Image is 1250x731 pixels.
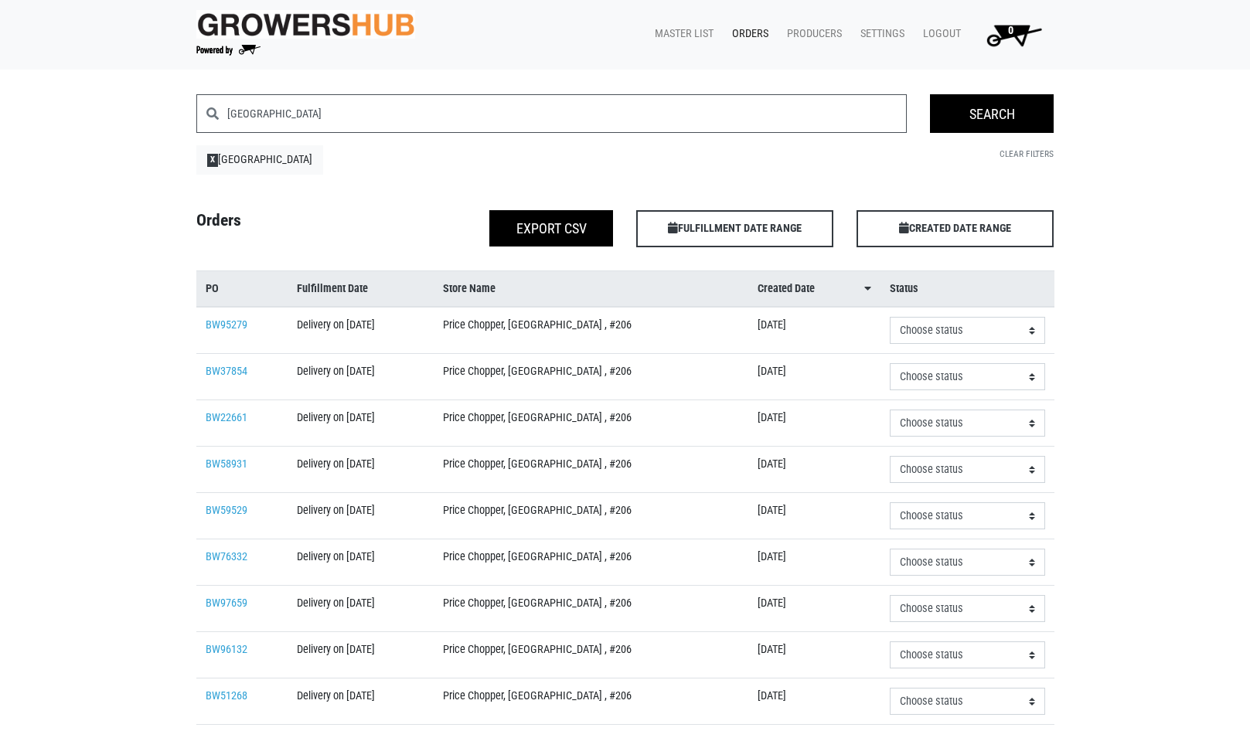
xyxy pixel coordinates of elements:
a: Orders [720,19,775,49]
button: Export CSV [489,210,613,246]
td: [DATE] [748,447,880,493]
td: Delivery on [DATE] [288,632,434,678]
a: Created Date [758,280,871,297]
span: 0 [1008,24,1013,37]
a: BW51268 [206,689,247,702]
a: BW58931 [206,457,247,471]
a: BW96132 [206,643,247,656]
a: Settings [848,19,911,49]
a: Fulfillment Date [297,280,425,297]
a: PO [206,280,278,297]
span: PO [206,280,219,297]
td: Price Chopper, [GEOGRAPHIC_DATA] , #206 [434,354,748,400]
a: BW22661 [206,411,247,424]
a: Clear Filters [1000,148,1054,159]
td: Price Chopper, [GEOGRAPHIC_DATA] , #206 [434,447,748,493]
span: Status [890,280,918,297]
h4: Orders [185,210,405,241]
td: Delivery on [DATE] [288,354,434,400]
a: BW97659 [206,597,247,610]
a: BW95279 [206,318,247,331]
td: [DATE] [748,632,880,678]
img: original-fc7597fdc6adbb9d0e2ae620e786d1a2.jpg [196,10,416,39]
td: [DATE] [748,307,880,354]
td: Price Chopper, [GEOGRAPHIC_DATA] , #206 [434,307,748,354]
td: Delivery on [DATE] [288,447,434,493]
span: Fulfillment Date [297,280,368,297]
span: Store Name [443,280,496,297]
a: 0 [967,19,1054,50]
a: Logout [911,19,967,49]
a: Producers [775,19,848,49]
a: BW37854 [206,365,247,378]
td: Delivery on [DATE] [288,493,434,539]
a: BW76332 [206,550,247,563]
td: [DATE] [748,539,880,586]
td: Delivery on [DATE] [288,678,434,725]
span: X [207,154,219,166]
input: Search [930,94,1054,133]
span: CREATED DATE RANGE [857,210,1054,247]
td: Delivery on [DATE] [288,307,434,354]
td: Price Chopper, [GEOGRAPHIC_DATA] , #206 [434,586,748,632]
td: [DATE] [748,586,880,632]
a: Store Name [443,280,738,297]
td: [DATE] [748,400,880,447]
a: Status [890,280,1044,297]
td: Delivery on [DATE] [288,539,434,586]
td: Delivery on [DATE] [288,400,434,447]
td: Price Chopper, [GEOGRAPHIC_DATA] , #206 [434,400,748,447]
td: [DATE] [748,493,880,539]
td: Price Chopper, [GEOGRAPHIC_DATA] , #206 [434,632,748,678]
a: X[GEOGRAPHIC_DATA] [196,145,324,175]
img: Cart [979,19,1048,50]
a: Master List [642,19,720,49]
td: Price Chopper, [GEOGRAPHIC_DATA] , #206 [434,678,748,725]
span: Created Date [758,280,815,297]
td: Price Chopper, [GEOGRAPHIC_DATA] , #206 [434,539,748,586]
input: Search by P.O., Order Date, Fulfillment Date, or Buyer [227,94,908,133]
a: BW59529 [206,504,247,517]
td: [DATE] [748,354,880,400]
td: Price Chopper, [GEOGRAPHIC_DATA] , #206 [434,493,748,539]
img: Powered by Big Wheelbarrow [196,45,261,56]
td: [DATE] [748,678,880,725]
span: FULFILLMENT DATE RANGE [636,210,833,247]
td: Delivery on [DATE] [288,586,434,632]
